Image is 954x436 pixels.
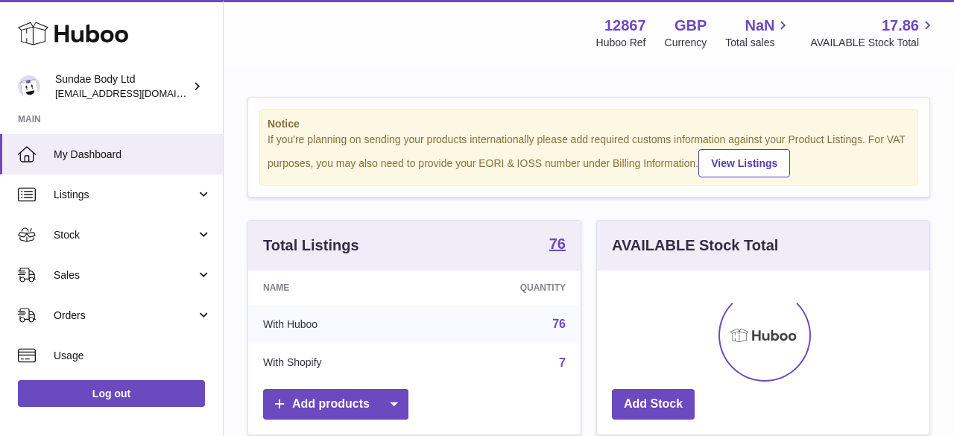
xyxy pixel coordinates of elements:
span: Stock [54,228,196,242]
strong: 12867 [604,16,646,36]
div: If you're planning on sending your products internationally please add required customs informati... [268,133,910,177]
div: Sundae Body Ltd [55,72,189,101]
h3: AVAILABLE Stock Total [612,236,778,256]
a: Add products [263,389,408,420]
strong: GBP [675,16,707,36]
a: Log out [18,380,205,407]
a: 7 [559,356,566,369]
span: Sales [54,268,196,282]
span: Orders [54,309,196,323]
span: Listings [54,188,196,202]
a: NaN Total sales [725,16,792,50]
strong: 76 [549,236,566,251]
strong: Notice [268,117,910,131]
a: 76 [549,236,566,254]
td: With Huboo [248,305,427,344]
th: Quantity [427,271,581,305]
span: AVAILABLE Stock Total [810,36,936,50]
span: NaN [745,16,774,36]
th: Name [248,271,427,305]
a: 76 [552,317,566,330]
span: My Dashboard [54,148,212,162]
span: [EMAIL_ADDRESS][DOMAIN_NAME] [55,87,219,99]
div: Currency [665,36,707,50]
span: Usage [54,349,212,363]
a: View Listings [698,149,790,177]
td: With Shopify [248,344,427,382]
span: 17.86 [882,16,919,36]
h3: Total Listings [263,236,359,256]
a: Add Stock [612,389,695,420]
img: internalAdmin-12867@internal.huboo.com [18,75,40,98]
a: 17.86 AVAILABLE Stock Total [810,16,936,50]
div: Huboo Ref [596,36,646,50]
span: Total sales [725,36,792,50]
